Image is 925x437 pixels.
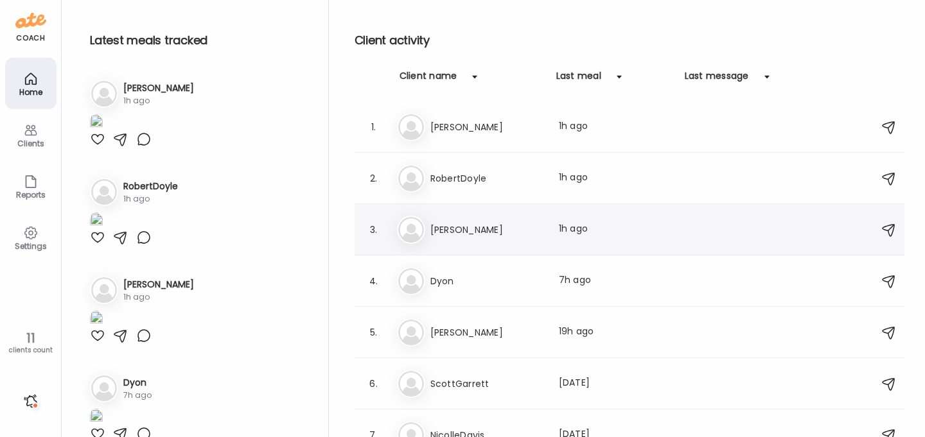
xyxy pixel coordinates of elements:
h3: ScottGarrett [430,376,543,391]
h3: RobertDoyle [430,171,543,186]
img: bg-avatar-default.svg [91,277,117,303]
img: bg-avatar-default.svg [91,81,117,107]
h3: Dyon [430,273,543,289]
div: 6. [366,376,382,391]
div: 4. [366,273,382,289]
img: images%2FTlIgfnJDQVZoxOMizPb88fxbqJH3%2FOPnA3KVAQoeDJlSI9xM8%2Fxt8K9LviuWntlFNYmYrX_1080 [90,409,103,426]
div: 19h ago [559,325,672,340]
img: ate [15,10,46,31]
h3: Dyon [123,376,152,390]
img: bg-avatar-default.svg [91,179,117,205]
img: bg-avatar-default.svg [398,166,424,191]
div: Last meal [556,69,601,90]
h2: Client activity [355,31,904,50]
div: 3. [366,222,382,237]
img: bg-avatar-default.svg [398,371,424,397]
img: bg-avatar-default.svg [91,375,117,401]
div: 1. [366,119,382,135]
div: 7h ago [559,273,672,289]
div: Clients [8,139,54,148]
div: Settings [8,242,54,250]
img: images%2FMkBHWLVUTreIYq5Xwhx1lPdHwBF2%2FtS3qq7aquHBIYsweYqJm%2F4jTlGB7NnUPMDu7tckvy_1080 [90,212,103,230]
div: 1h ago [559,222,672,237]
h3: RobertDoyle [123,180,178,193]
img: bg-avatar-default.svg [398,268,424,294]
img: bg-avatar-default.svg [398,320,424,345]
div: 7h ago [123,390,152,401]
h3: [PERSON_NAME] [430,325,543,340]
h2: Latest meals tracked [90,31,308,50]
div: 1h ago [123,193,178,205]
div: 1h ago [559,171,672,186]
div: [DATE] [559,376,672,391]
div: clients count [4,346,57,355]
img: bg-avatar-default.svg [398,114,424,140]
div: 2. [366,171,382,186]
div: 11 [4,330,57,346]
div: coach [16,33,45,44]
div: Home [8,88,54,96]
div: Last message [685,69,749,90]
h3: [PERSON_NAME] [430,119,543,135]
h3: [PERSON_NAME] [123,81,194,95]
img: bg-avatar-default.svg [398,217,424,243]
img: images%2F0vTaWyIcA4UGvAp1oZK5yOxvVAX2%2FlysnW6st04C2LTZK15Je%2Fe2bF0sMEiKYwBRQq4hna_1080 [90,311,103,328]
div: 5. [366,325,382,340]
img: images%2FZXAj9QGBozXXlRXpWqu7zSXWmp23%2Fg4Fza7bgogyaFPL9oLZn%2FusVLaJUJDMECkxrg40uR_1080 [90,114,103,132]
div: Client name [400,69,457,90]
h3: [PERSON_NAME] [430,222,543,237]
div: 1h ago [559,119,672,135]
div: 1h ago [123,291,194,303]
div: Reports [8,191,54,199]
h3: [PERSON_NAME] [123,278,194,291]
div: 1h ago [123,95,194,107]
